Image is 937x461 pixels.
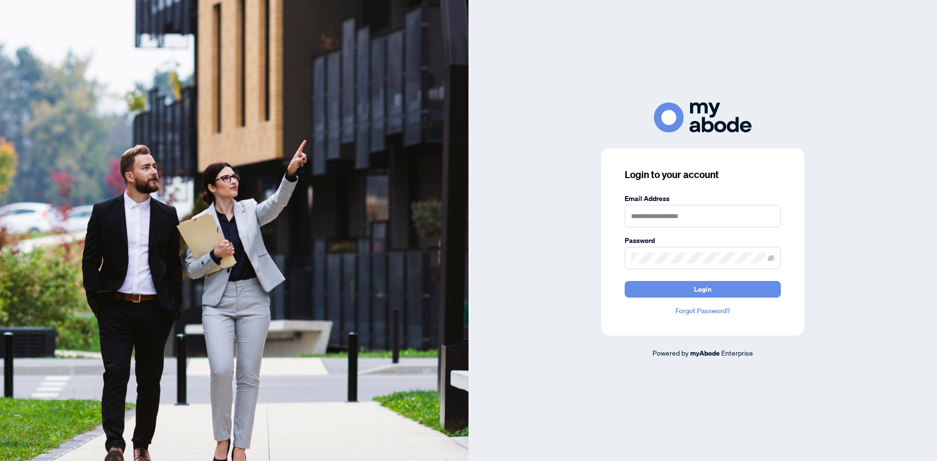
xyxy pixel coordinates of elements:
h3: Login to your account [625,168,781,181]
span: Login [694,281,712,297]
button: Login [625,281,781,298]
label: Password [625,235,781,246]
label: Email Address [625,193,781,204]
span: eye-invisible [768,255,774,261]
a: myAbode [690,348,720,359]
img: ma-logo [654,102,752,132]
a: Forgot Password? [625,305,781,316]
span: Enterprise [721,348,753,357]
span: Powered by [652,348,689,357]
